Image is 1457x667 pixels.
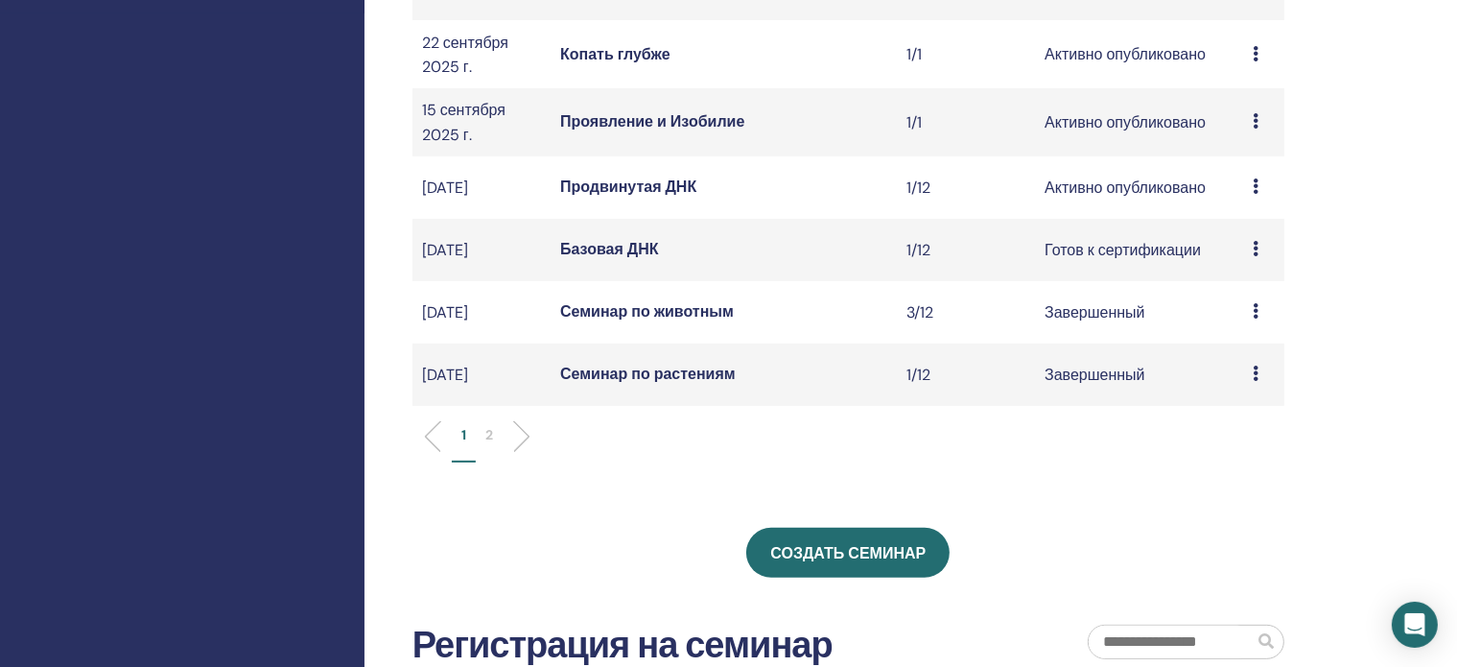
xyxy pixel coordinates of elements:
a: Создать семинар [746,528,950,578]
font: 1/1 [906,44,922,64]
a: Семинар по растениям [560,364,736,384]
font: Готов к сертификации [1045,240,1201,260]
a: Копать глубже [560,44,670,64]
font: 2 [485,426,493,443]
font: Завершенный [1045,365,1145,385]
font: 1/12 [906,240,930,260]
a: Семинар по животным [560,301,734,322]
font: [DATE] [422,240,468,260]
font: 1/1 [906,112,922,132]
font: [DATE] [422,178,468,198]
font: 1/12 [906,178,930,198]
font: 22 сентября 2025 г. [422,33,508,77]
font: 3/12 [906,302,933,322]
font: Активно опубликовано [1045,44,1206,64]
font: Создать семинар [770,543,926,563]
div: Open Intercom Messenger [1392,602,1438,648]
a: Продвинутая ДНК [560,177,696,197]
font: Завершенный [1045,302,1145,322]
font: Активно опубликовано [1045,112,1206,132]
a: Базовая ДНК [560,239,659,259]
font: 1/12 [906,365,930,385]
font: [DATE] [422,365,468,385]
font: Активно опубликовано [1045,178,1206,198]
font: 15 сентября 2025 г. [422,100,505,144]
font: 1 [461,426,466,443]
font: [DATE] [422,302,468,322]
a: Проявление и Изобилие [560,111,744,131]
